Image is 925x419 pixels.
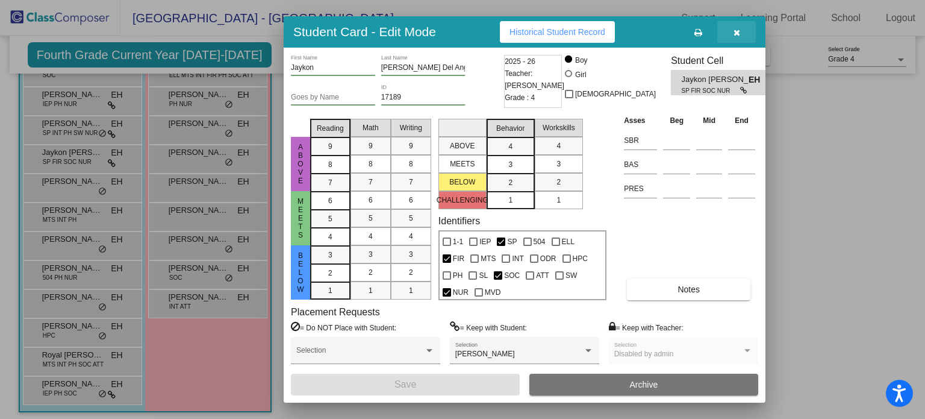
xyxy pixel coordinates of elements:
label: Placement Requests [291,306,380,318]
span: Teacher: [PERSON_NAME] [505,68,564,92]
span: 6 [369,195,373,206]
span: 5 [328,213,332,224]
input: goes by name [291,93,375,102]
span: Archive [630,380,658,389]
button: Archive [529,374,758,395]
span: 504 [534,235,546,249]
span: INT [512,251,523,266]
span: 9 [369,140,373,151]
input: assessment [624,180,657,198]
span: Workskills [543,122,575,133]
span: 4 [556,140,561,151]
span: EH [749,74,765,86]
span: [PERSON_NAME] [455,350,515,358]
span: Meets [295,197,306,239]
span: 3 [369,249,373,260]
span: SL [479,268,488,283]
span: 1-1 [453,235,463,249]
span: 9 [409,140,413,151]
span: 4 [409,231,413,242]
button: Notes [627,279,750,300]
span: Behavior [496,123,525,134]
span: 7 [328,177,332,188]
span: FIR [453,251,464,266]
label: Identifiers [438,215,480,227]
span: 2 [328,268,332,279]
label: = Do NOT Place with Student: [291,321,396,333]
span: Jaykon [PERSON_NAME] Del Angel [682,74,749,86]
th: Asses [621,114,660,127]
span: MTS [481,251,496,266]
span: 3 [508,159,512,170]
span: 1 [328,285,332,296]
input: assessment [624,131,657,150]
span: Notes [677,285,700,294]
span: 4 [369,231,373,242]
h3: Student Cell [671,55,776,66]
span: 2 [556,177,561,187]
span: Writing [400,122,422,133]
span: MVD [485,285,501,300]
span: 5 [409,213,413,224]
span: Historical Student Record [509,27,605,37]
span: Math [363,122,379,133]
span: PH [453,268,463,283]
div: Boy [575,55,588,66]
button: Save [291,374,520,395]
span: Below [295,251,306,294]
span: above [295,143,306,185]
span: [DEMOGRAPHIC_DATA] [575,87,656,101]
span: 4 [328,232,332,242]
label: = Keep with Student: [450,321,527,333]
span: 5 [369,213,373,224]
span: 3 [409,249,413,260]
input: assessment [624,156,657,174]
span: 9 [328,141,332,152]
button: Historical Student Record [500,21,615,43]
span: 6 [409,195,413,206]
div: Girl [575,69,587,80]
span: ATT [536,268,549,283]
span: 8 [369,159,373,169]
span: 3 [328,250,332,260]
span: 1 [556,195,561,206]
span: 8 [328,159,332,170]
span: 1 [508,195,512,206]
span: HPC [573,251,588,266]
span: 2 [409,267,413,278]
span: ELL [562,235,575,249]
span: SP [507,235,517,249]
span: 2 [508,177,512,188]
span: SW [565,268,577,283]
span: SOC [504,268,520,283]
input: Enter ID [381,93,466,102]
span: 8 [409,159,413,169]
span: 6 [328,195,332,206]
span: Save [394,379,416,389]
span: SP FIR SOC NUR [682,86,740,95]
span: NUR [453,285,469,300]
span: 3 [556,159,561,169]
span: Disabled by admin [614,350,674,358]
th: Beg [660,114,693,127]
th: Mid [693,114,725,127]
span: 7 [369,177,373,187]
span: 2025 - 26 [505,55,535,68]
h3: Student Card - Edit Mode [293,24,436,39]
label: = Keep with Teacher: [609,321,684,333]
span: 4 [508,141,512,152]
th: End [725,114,758,127]
span: Reading [317,123,344,134]
span: ODR [540,251,556,266]
span: 2 [369,267,373,278]
span: IEP [479,235,491,249]
span: Grade : 4 [505,92,535,104]
span: 1 [369,285,373,296]
span: 7 [409,177,413,187]
span: 1 [409,285,413,296]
